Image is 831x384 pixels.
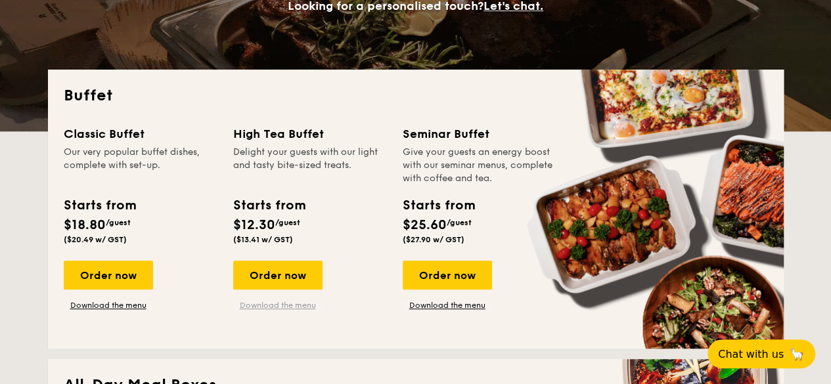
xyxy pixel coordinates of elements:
[789,347,805,362] span: 🦙
[233,261,323,289] div: Order now
[233,300,323,310] a: Download the menu
[64,235,127,244] span: ($20.49 w/ GST)
[403,235,464,244] span: ($27.90 w/ GST)
[403,261,492,289] div: Order now
[403,146,556,185] div: Give your guests an energy boost with our seminar menus, complete with coffee and tea.
[447,218,472,227] span: /guest
[403,125,556,143] div: Seminar Buffet
[64,85,768,106] h2: Buffet
[106,218,131,227] span: /guest
[64,146,217,185] div: Our very popular buffet dishes, complete with set-up.
[233,146,387,185] div: Delight your guests with our light and tasty bite-sized treats.
[403,217,447,233] span: $25.60
[64,217,106,233] span: $18.80
[707,339,815,368] button: Chat with us🦙
[64,125,217,143] div: Classic Buffet
[233,125,387,143] div: High Tea Buffet
[64,300,153,310] a: Download the menu
[64,261,153,289] div: Order now
[275,218,300,227] span: /guest
[233,217,275,233] span: $12.30
[233,196,305,215] div: Starts from
[233,235,293,244] span: ($13.41 w/ GST)
[718,348,784,360] span: Chat with us
[64,196,135,215] div: Starts from
[403,196,474,215] div: Starts from
[403,300,492,310] a: Download the menu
